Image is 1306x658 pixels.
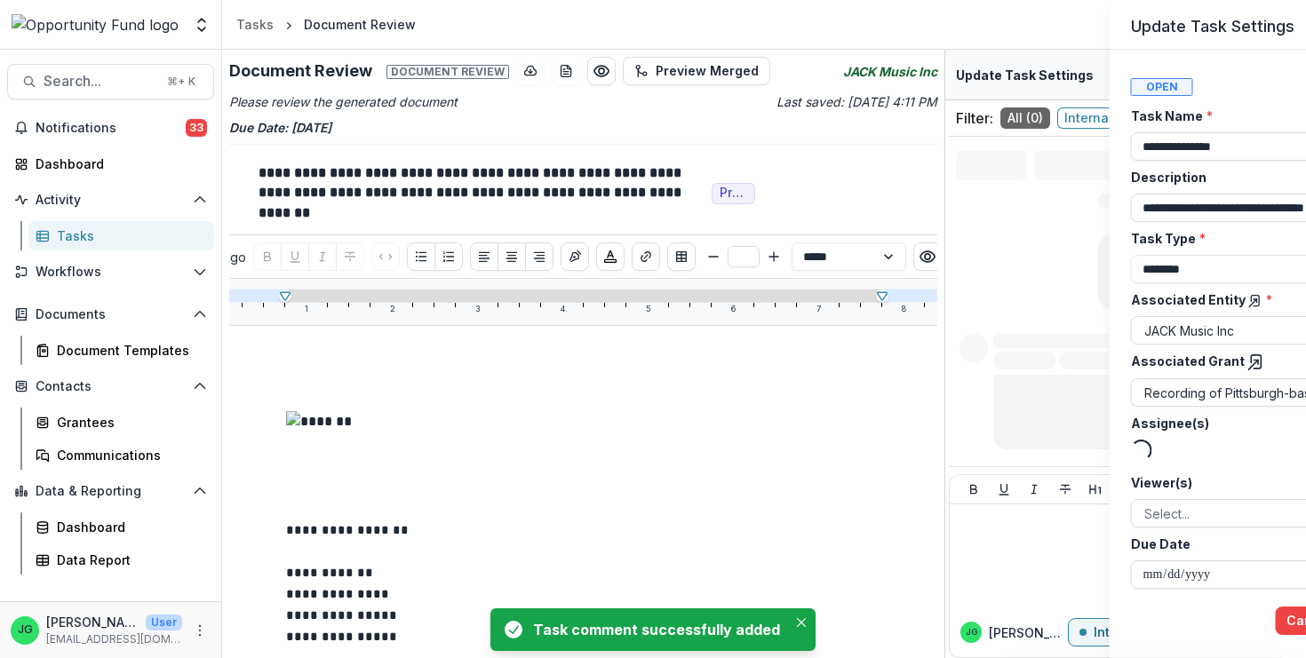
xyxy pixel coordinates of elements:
[791,612,812,633] button: Close
[1131,78,1193,96] span: Open
[533,619,780,640] div: Task comment successfully added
